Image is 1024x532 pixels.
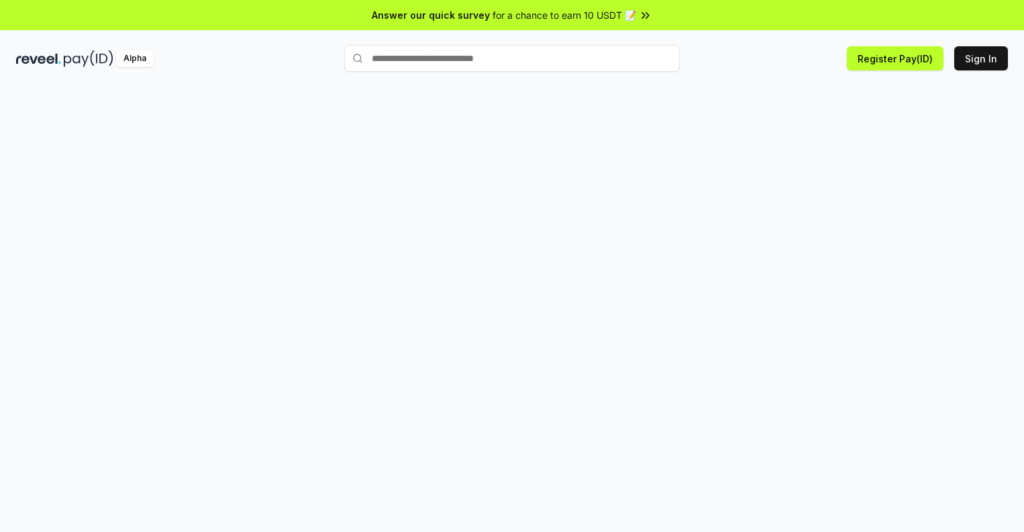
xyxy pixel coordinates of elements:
[493,8,636,22] span: for a chance to earn 10 USDT 📝
[372,8,490,22] span: Answer our quick survey
[847,46,943,70] button: Register Pay(ID)
[16,50,61,67] img: reveel_dark
[116,50,154,67] div: Alpha
[954,46,1008,70] button: Sign In
[64,50,113,67] img: pay_id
